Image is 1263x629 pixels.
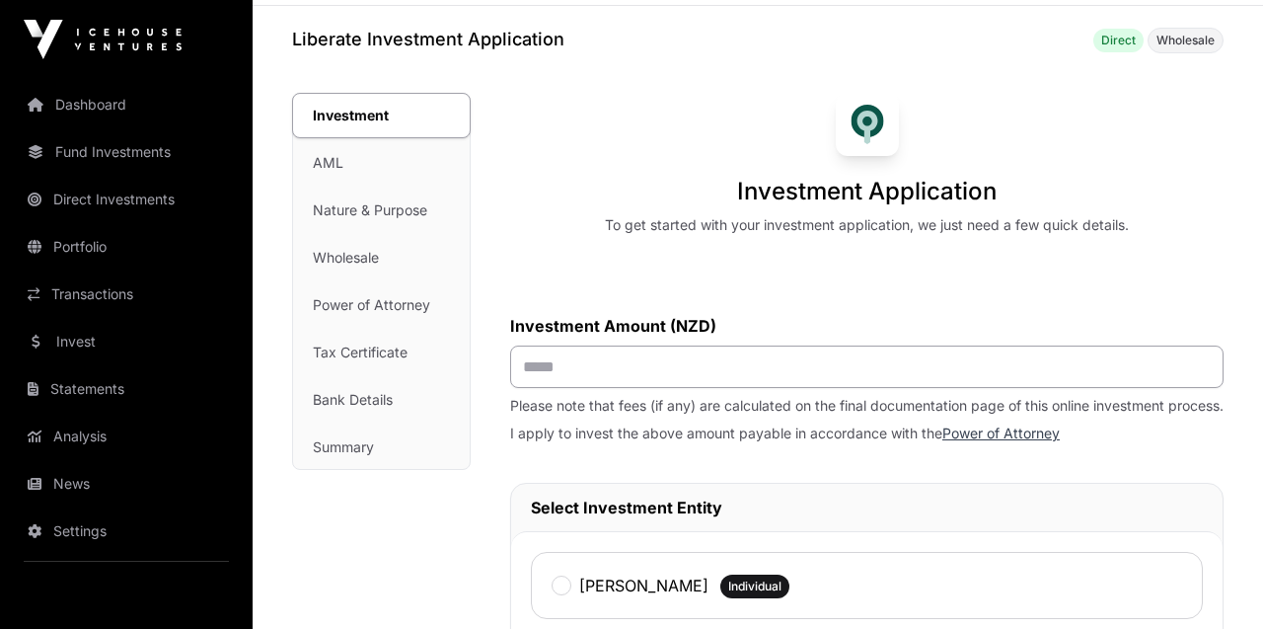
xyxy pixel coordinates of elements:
h1: Investment Application [737,176,997,207]
a: Dashboard [16,83,237,126]
a: News [16,462,237,506]
a: Statements [16,367,237,411]
img: Liberate [836,93,899,156]
a: Power of Attorney [942,425,1060,441]
a: Portfolio [16,225,237,269]
label: Investment Amount (NZD) [510,314,1224,338]
p: Please note that fees (if any) are calculated on the final documentation page of this online inve... [510,396,1224,416]
a: Transactions [16,273,237,316]
p: I apply to invest the above amount payable in accordance with the [510,424,1224,443]
a: Settings [16,510,237,553]
h1: Liberate Investment Application [292,26,564,53]
span: Individual [728,579,781,594]
a: Fund Investments [16,130,237,174]
label: [PERSON_NAME] [579,574,708,597]
a: Analysis [16,415,237,458]
span: Wholesale [1156,33,1215,48]
img: Icehouse Ventures Logo [24,20,182,59]
a: Direct Investments [16,178,237,221]
a: Invest [16,320,237,363]
span: Direct [1101,33,1136,48]
h2: Select Investment Entity [531,496,1203,519]
iframe: Chat Widget [1164,534,1263,629]
div: To get started with your investment application, we just need a few quick details. [605,215,1129,235]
